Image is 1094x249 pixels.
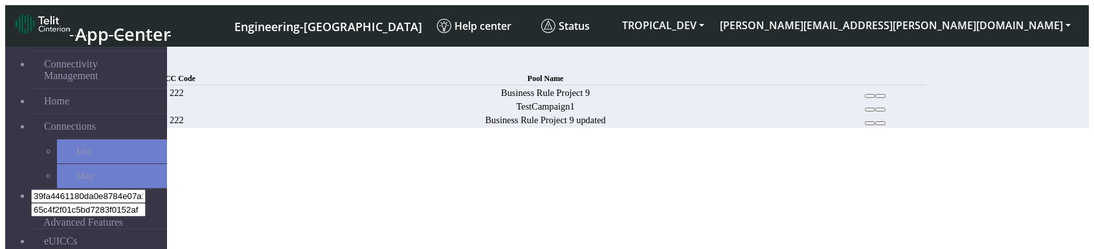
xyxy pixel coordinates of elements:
td: Business Rule Project 9 updated [267,114,824,126]
img: status.svg [541,19,555,33]
span: Connections [44,121,96,132]
div: Rules [86,47,927,59]
span: Help center [437,19,511,33]
a: Your current platform instance [234,14,421,38]
a: App Center [16,10,169,41]
span: Status [541,19,590,33]
a: Help center [432,14,536,38]
td: 222 [87,87,266,99]
td: Business Rule Project 9 [267,87,824,99]
img: logo-telit-cinterion-gw-new.png [16,14,70,34]
button: [PERSON_NAME][EMAIL_ADDRESS][PERSON_NAME][DOMAIN_NAME] [712,14,1078,37]
img: knowledge.svg [437,19,451,33]
span: App Center [75,22,171,46]
a: Connections [31,114,167,139]
span: MCC Code [158,74,195,83]
td: 222 [87,114,266,126]
button: TROPICAL_DEV [614,14,712,37]
span: Engineering-[GEOGRAPHIC_DATA] [234,19,422,34]
a: Status [536,14,614,38]
td: TestCampaign1 [267,101,824,113]
a: Home [31,89,167,113]
a: Connectivity Management [31,52,167,88]
span: Pool Name [528,74,564,83]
